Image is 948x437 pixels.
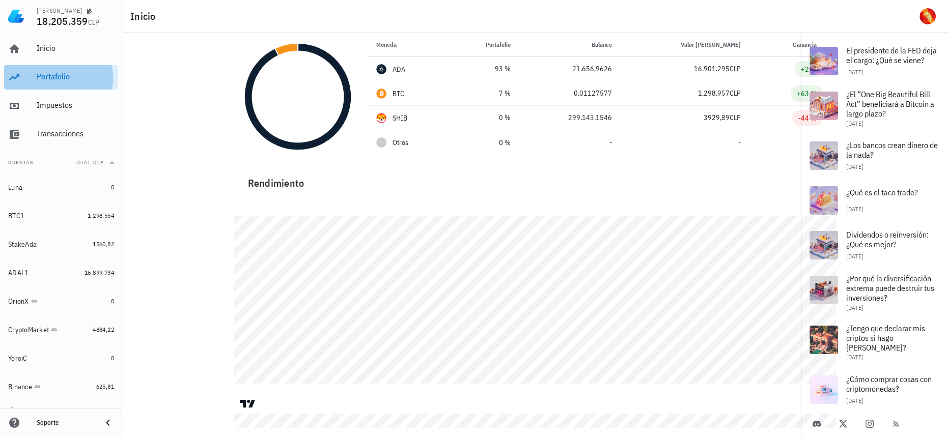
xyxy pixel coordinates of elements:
[93,240,114,248] span: 1560,82
[846,353,863,361] span: [DATE]
[4,232,118,256] a: StakeAda 1560,82
[846,140,938,160] span: ¿Los bancos crean dinero de la nada?
[8,183,22,192] div: Luna
[376,113,386,123] div: SHIB-icon
[8,297,29,306] div: OrionX
[8,240,37,249] div: StakeAda
[8,212,24,220] div: BTC1
[88,18,100,27] span: CLP
[4,289,118,313] a: OrionX 0
[4,175,118,199] a: Luna 0
[527,112,612,123] div: 299.143,1546
[88,212,114,219] span: 1.298.554
[8,326,49,334] div: CryptoMarket
[4,65,118,90] a: Portafolio
[801,367,948,412] a: ¿Cómo comprar cosas con criptomonedas? [DATE]
[393,64,406,74] div: ADA
[801,133,948,178] a: ¿Los bancos crean dinero de la nada? [DATE]
[393,89,405,99] div: BTC
[240,167,831,191] div: Rendimiento
[846,45,937,65] span: El presidente de la FED deja el cargo: ¿Qué se viene?
[6,405,69,415] button: agregar cuenta
[458,137,511,148] div: 0 %
[846,273,934,303] span: ¿Por qué la diversificación extrema puede destruir tus inversiones?
[846,252,863,260] span: [DATE]
[698,89,730,98] span: 1.298.957
[527,88,612,99] div: 0,01127577
[111,354,114,362] span: 0
[801,317,948,367] a: ¿Tengo que declarar mis criptos si hago [PERSON_NAME]? [DATE]
[4,374,118,399] a: Binance 625,81
[730,64,741,73] span: CLP
[609,138,612,147] span: -
[93,326,114,333] span: 4884,22
[4,94,118,118] a: Impuestos
[4,317,118,342] a: CryptoMarket 4884,22
[450,33,519,57] th: Portafolio
[8,8,24,24] img: LedgiFi
[96,383,114,390] span: 625,81
[4,37,118,61] a: Inicio
[527,64,612,74] div: 21.656,9626
[4,260,118,285] a: ADAL1 16.899.734
[458,64,511,74] div: 93 %
[85,269,114,276] span: 16.899.734
[730,113,741,122] span: CLP
[846,323,925,353] span: ¿Tengo que declarar mis criptos si hago [PERSON_NAME]?
[4,122,118,147] a: Transacciones
[694,64,730,73] span: 16.901.295
[793,41,823,48] span: Ganancia
[8,383,32,391] div: Binance
[130,8,160,24] h1: Inicio
[37,7,82,15] div: [PERSON_NAME]
[797,89,817,99] div: +63 %
[458,112,511,123] div: 0 %
[846,187,918,197] span: ¿Qué es el taco trade?
[846,89,934,119] span: ¿El “One Big Beautiful Bill Act” beneficiará a Bitcoin a largo plazo?
[730,89,741,98] span: CLP
[801,268,948,317] a: ¿Por qué la diversificación extrema puede destruir tus inversiones? [DATE]
[37,100,114,110] div: Impuestos
[919,8,936,24] div: avatar
[519,33,620,57] th: Balance
[37,129,114,138] div: Transacciones
[37,14,88,28] span: 18.205.359
[801,83,948,133] a: ¿El “One Big Beautiful Bill Act” beneficiará a Bitcoin a largo plazo? [DATE]
[376,64,386,74] div: ADA-icon
[74,159,104,166] span: Total CLP
[738,138,741,147] span: -
[37,43,114,53] div: Inicio
[801,64,817,74] div: +2 %
[111,183,114,191] span: 0
[111,297,114,305] span: 0
[376,89,386,99] div: BTC-icon
[620,33,749,57] th: Valor [PERSON_NAME]
[11,407,64,414] span: agregar cuenta
[846,120,863,127] span: [DATE]
[801,39,948,83] a: El presidente de la FED deja el cargo: ¿Qué se viene? [DATE]
[458,88,511,99] div: 7 %
[37,419,94,427] div: Soporte
[846,68,863,76] span: [DATE]
[801,223,948,268] a: Dividendos o reinversión: ¿Qué es mejor? [DATE]
[8,354,27,363] div: YoroiC
[4,346,118,370] a: YoroiC 0
[8,269,29,277] div: ADAL1
[801,178,948,223] a: ¿Qué es el taco trade? [DATE]
[368,33,450,57] th: Moneda
[4,203,118,228] a: BTC1 1.298.554
[846,229,929,249] span: Dividendos o reinversión: ¿Qué es mejor?
[846,374,932,394] span: ¿Cómo comprar cosas con criptomonedas?
[704,113,730,122] span: 3929,89
[4,151,118,175] button: CuentasTotal CLP
[846,163,863,170] span: [DATE]
[846,205,863,213] span: [DATE]
[846,304,863,311] span: [DATE]
[393,113,408,123] div: SHIB
[37,72,114,81] div: Portafolio
[239,399,257,409] a: Charting by TradingView
[846,397,863,404] span: [DATE]
[393,137,408,148] span: Otros
[798,113,817,123] div: -44 %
